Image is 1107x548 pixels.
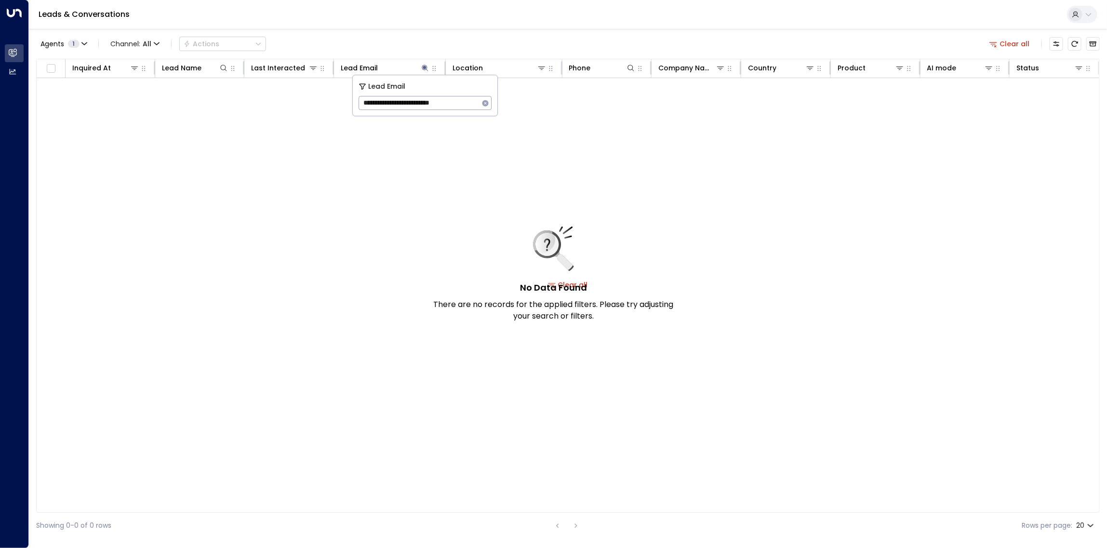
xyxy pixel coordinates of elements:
div: Last Interacted [251,62,305,74]
div: Inquired At [72,62,139,74]
div: Country [748,62,776,74]
div: Button group with a nested menu [179,37,266,51]
div: AI mode [927,62,957,74]
div: Last Interacted [251,62,318,74]
div: Product [838,62,866,74]
div: Location [453,62,546,74]
div: Location [453,62,483,74]
span: Channel: [107,37,163,51]
button: Agents1 [36,37,91,51]
span: Refresh [1068,37,1081,51]
label: Rows per page: [1022,521,1072,531]
button: Actions [179,37,266,51]
nav: pagination navigation [551,520,582,532]
div: AI mode [927,62,994,74]
h5: No Data Found [520,281,587,294]
div: Inquired At [72,62,111,74]
span: All [143,40,151,48]
div: Lead Name [162,62,201,74]
div: Showing 0-0 of 0 rows [36,521,111,531]
span: 1 [68,40,80,48]
div: Phone [569,62,591,74]
div: Product [838,62,905,74]
button: Channel:All [107,37,163,51]
button: Customize [1050,37,1063,51]
div: Company Name [658,62,716,74]
div: Lead Name [162,62,229,74]
div: Phone [569,62,636,74]
span: Toggle select all [45,63,57,75]
div: Lead Email [341,62,430,74]
button: Clear all [986,37,1034,51]
span: Agents [40,40,64,47]
div: Actions [184,40,219,48]
span: Lead Email [368,81,405,92]
p: There are no records for the applied filters. Please try adjusting your search or filters. [433,299,674,322]
div: Lead Email [341,62,378,74]
div: Country [748,62,815,74]
div: Status [1016,62,1039,74]
div: 20 [1076,519,1096,533]
button: Archived Leads [1086,37,1100,51]
a: Leads & Conversations [39,9,130,20]
div: Company Name [658,62,725,74]
div: Status [1016,62,1084,74]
